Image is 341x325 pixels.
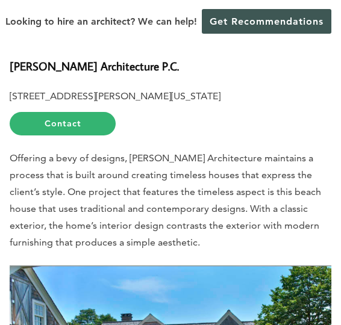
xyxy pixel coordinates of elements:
[10,90,221,102] b: [STREET_ADDRESS][PERSON_NAME][US_STATE]
[10,58,179,73] b: [PERSON_NAME] Architecture P.C.
[10,112,116,135] a: Contact
[10,152,321,248] span: Offering a bevy of designs, [PERSON_NAME] Architecture maintains a process that is built around c...
[202,9,331,34] a: Get Recommendations
[110,238,327,311] iframe: Drift Widget Chat Controller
